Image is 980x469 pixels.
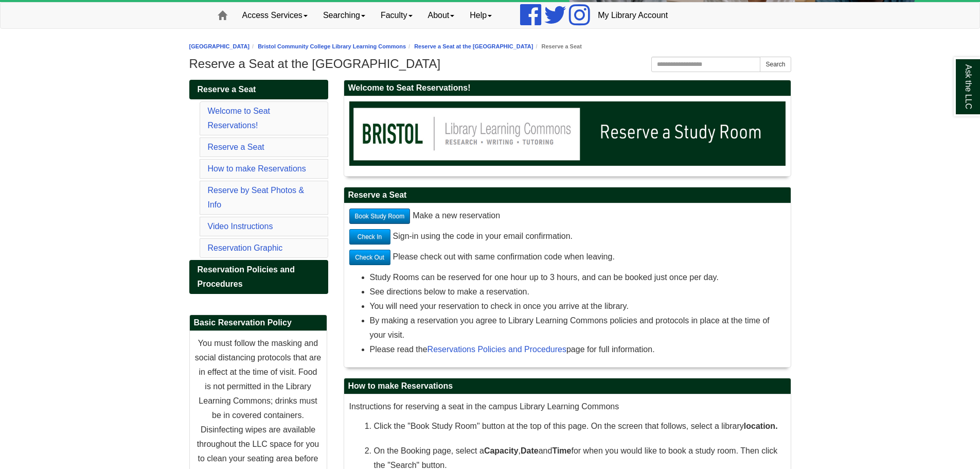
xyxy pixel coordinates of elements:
strong: Time [552,446,571,455]
p: Please check out with same confirmation code when leaving. [349,250,786,265]
button: Search [760,57,791,72]
a: Check In [349,229,390,245]
nav: breadcrumb [189,42,791,51]
a: Help [462,3,500,28]
h2: Welcome to Seat Reservations! [344,80,791,96]
a: Video Instructions [208,222,273,231]
span: Instructions for reserving a seat in the campus Library Learning Commons [349,402,619,411]
a: [GEOGRAPHIC_DATA] [189,43,250,49]
h1: Reserve a Seat at the [GEOGRAPHIC_DATA] [189,57,791,71]
p: Make a new reservation [349,209,786,224]
h2: Basic Reservation Policy [190,315,327,331]
h2: Reserve a Seat [344,187,791,203]
li: By making a reservation you agree to Library Learning Commons policies and protocols in place at ... [370,314,786,342]
a: Reserve a Seat at the [GEOGRAPHIC_DATA] [414,43,533,49]
li: Please read the page for full information. [370,342,786,357]
a: About [420,3,462,28]
a: Reservations Policies and Procedures [427,345,566,354]
span: location. [744,422,778,430]
li: You will need your reservation to check in once you arrive at the library. [370,299,786,314]
a: Book Study Room [349,209,411,224]
span: Click the "Book Study Room" button at the top of this page. On the screen that follows, select a ... [374,422,744,430]
a: Searching [315,3,373,28]
strong: Capacity [484,446,519,455]
a: Reservation Policies and Procedures [189,260,328,294]
a: My Library Account [590,3,675,28]
h2: How to make Reservations [344,378,791,394]
a: Access Services [235,3,315,28]
li: Study Rooms can be reserved for one hour up to 3 hours, and can be booked just once per day. [370,270,786,285]
a: Reservation Graphic [208,244,283,252]
a: Faculty [373,3,420,28]
a: Reserve a Seat [189,80,328,99]
span: Reservation Policies and Procedures [198,265,295,288]
a: Reserve a Seat [208,143,264,151]
a: Welcome to Seat Reservations! [208,107,271,130]
li: Reserve a Seat [533,42,581,51]
strong: Date [521,446,539,455]
p: Sign-in using the code in your email confirmation. [349,229,786,245]
a: Bristol Community College Library Learning Commons [258,43,406,49]
a: How to make Reservations [208,164,306,173]
li: See directions below to make a reservation. [370,285,786,299]
a: Check Out [349,250,390,265]
span: Reserve a Seat [198,85,256,94]
a: Reserve by Seat Photos & Info [208,186,305,209]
